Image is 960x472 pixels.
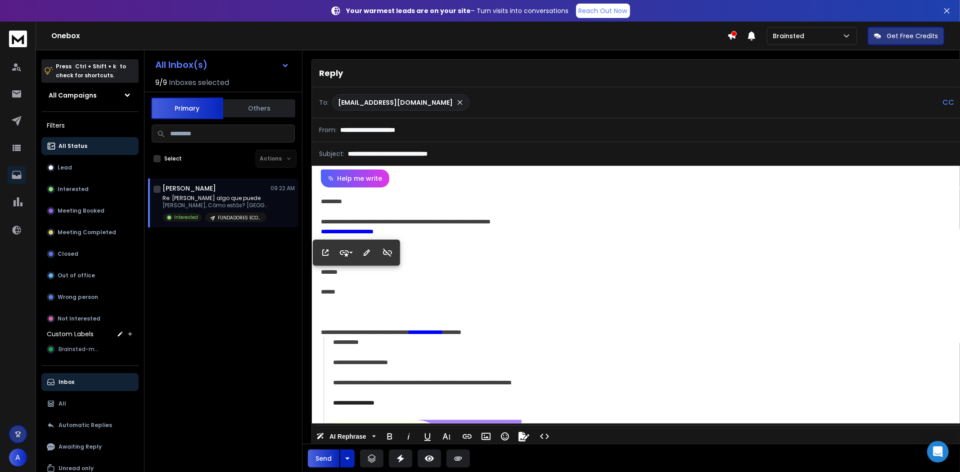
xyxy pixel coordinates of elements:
[59,346,101,353] span: Brainsted-man
[58,272,95,279] p: Out of office
[478,427,495,445] button: Insert Image (Ctrl+P)
[74,61,117,71] span: Ctrl + Shift + k
[319,98,329,107] p: To:
[9,31,27,47] img: logo
[321,169,389,187] button: Help me write
[58,315,100,322] p: Not Interested
[400,427,417,445] button: Italic (Ctrl+I)
[41,223,139,241] button: Meeting Completed
[58,250,78,258] p: Closed
[41,119,139,132] h3: Filters
[943,97,955,108] p: CC
[773,31,808,40] p: Brainsted
[218,214,261,221] p: FUNDADORES ECOM - RETAIL
[41,340,139,358] button: Brainsted-man
[438,427,455,445] button: More Text
[41,373,139,391] button: Inbox
[41,310,139,328] button: Not Interested
[151,98,223,119] button: Primary
[41,267,139,285] button: Out of office
[347,6,569,15] p: – Turn visits into conversations
[56,62,126,80] p: Press to check for shortcuts.
[58,164,72,171] p: Lead
[887,31,938,40] p: Get Free Credits
[59,422,112,429] p: Automatic Replies
[59,142,87,150] p: All Status
[162,202,270,209] p: [PERSON_NAME], Cómo estás? [GEOGRAPHIC_DATA]
[515,427,532,445] button: Signature
[927,441,949,463] div: Open Intercom Messenger
[164,155,182,162] label: Select
[381,427,398,445] button: Bold (Ctrl+B)
[155,60,207,69] h1: All Inbox(s)
[59,443,102,450] p: Awaiting Reply
[41,159,139,177] button: Lead
[41,86,139,104] button: All Campaigns
[59,400,66,407] p: All
[496,427,514,445] button: Emoticons
[223,98,295,118] button: Others
[41,137,139,155] button: All Status
[536,427,553,445] button: Code View
[347,6,471,15] strong: Your warmest leads are on your site
[58,229,116,236] p: Meeting Completed
[358,244,375,262] button: Edit Link
[155,77,167,88] span: 9 / 9
[576,4,630,18] a: Reach Out Now
[319,67,343,80] p: Reply
[41,202,139,220] button: Meeting Booked
[328,433,368,441] span: AI Rephrase
[169,77,229,88] h3: Inboxes selected
[9,449,27,467] button: A
[51,31,727,41] h1: Onebox
[47,330,94,338] h3: Custom Labels
[579,6,627,15] p: Reach Out Now
[41,438,139,456] button: Awaiting Reply
[315,427,378,445] button: AI Rephrase
[308,450,339,468] button: Send
[58,186,89,193] p: Interested
[270,185,295,192] p: 09:22 AM
[162,184,216,193] h1: [PERSON_NAME]
[868,27,944,45] button: Get Free Credits
[338,98,453,107] p: [EMAIL_ADDRESS][DOMAIN_NAME]
[174,214,198,221] p: Interested
[58,207,104,214] p: Meeting Booked
[58,294,98,301] p: Wrong person
[41,180,139,198] button: Interested
[319,149,344,158] p: Subject:
[338,244,355,262] button: Style
[41,245,139,263] button: Closed
[41,288,139,306] button: Wrong person
[59,465,94,472] p: Unread only
[162,195,270,202] p: Re: [PERSON_NAME] algo que puede
[41,395,139,413] button: All
[148,56,297,74] button: All Inbox(s)
[59,378,74,386] p: Inbox
[379,244,396,262] button: Unlink
[319,125,337,134] p: From:
[419,427,436,445] button: Underline (Ctrl+U)
[49,91,97,100] h1: All Campaigns
[317,244,334,262] button: Open Link
[41,416,139,434] button: Automatic Replies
